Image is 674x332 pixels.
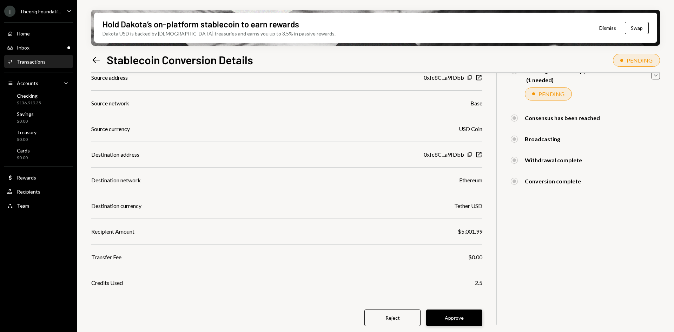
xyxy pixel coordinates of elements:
[459,125,482,133] div: USD Coin
[103,18,299,30] div: Hold Dakota’s on-platform stablecoin to earn rewards
[4,55,73,68] a: Transactions
[91,202,141,210] div: Destination currency
[17,129,37,135] div: Treasury
[4,91,73,108] a: Checking$136,919.35
[17,203,29,209] div: Team
[17,148,30,154] div: Cards
[525,178,581,184] div: Conversion complete
[4,6,15,17] div: T
[91,125,130,133] div: Source currency
[627,57,653,64] div: PENDING
[526,77,603,83] div: (1 needed)
[103,30,336,37] div: Dakota USD is backed by [DEMOGRAPHIC_DATA] treasuries and earns you up to 3.5% in passive rewards.
[17,93,41,99] div: Checking
[4,145,73,162] a: Cards$0.00
[424,73,464,82] div: 0xfc8C...a9fDbb
[364,310,421,326] button: Reject
[525,157,582,163] div: Withdrawal complete
[459,176,482,184] div: Ethereum
[107,53,253,67] h1: Stablecoin Conversion Details
[475,279,482,287] div: 2.5
[424,150,464,159] div: 0xfc8C...a9fDbb
[468,253,482,261] div: $0.00
[91,227,134,236] div: Recipient Amount
[17,189,40,195] div: Recipients
[538,91,564,97] div: PENDING
[17,137,37,143] div: $0.00
[91,73,128,82] div: Source address
[525,136,560,142] div: Broadcasting
[91,253,121,261] div: Transfer Fee
[625,22,649,34] button: Swap
[17,45,29,51] div: Inbox
[426,310,482,326] button: Approve
[20,8,61,14] div: Theoriq Foundati...
[17,31,30,37] div: Home
[91,176,141,184] div: Destination network
[17,155,30,161] div: $0.00
[17,80,38,86] div: Accounts
[458,227,482,236] div: $5,001.99
[4,27,73,40] a: Home
[590,20,625,36] button: Dismiss
[17,175,36,181] div: Rewards
[4,109,73,126] a: Savings$0.00
[17,111,34,117] div: Savings
[525,115,600,121] div: Consensus has been reached
[454,202,482,210] div: Tether USD
[4,127,73,144] a: Treasury$0.00
[17,118,34,124] div: $0.00
[4,171,73,184] a: Rewards
[4,77,73,89] a: Accounts
[91,99,129,108] div: Source network
[4,41,73,54] a: Inbox
[17,59,46,65] div: Transactions
[470,99,482,108] div: Base
[4,185,73,198] a: Recipients
[91,279,123,287] div: Credits Used
[4,199,73,212] a: Team
[17,100,41,106] div: $136,919.35
[91,150,139,159] div: Destination address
